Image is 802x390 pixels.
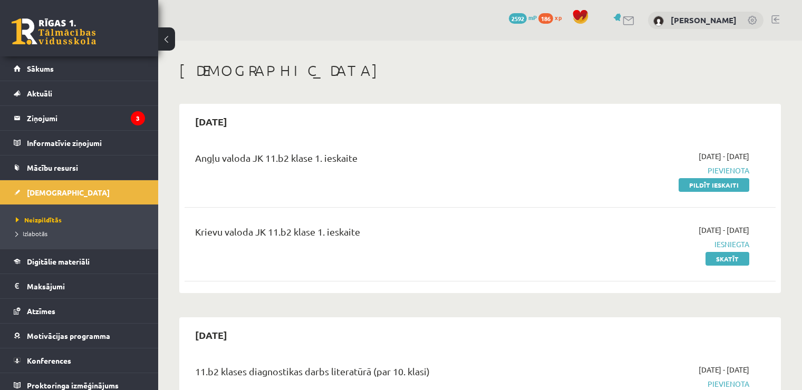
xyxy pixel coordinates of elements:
[12,18,96,45] a: Rīgas 1. Tālmācības vidusskola
[14,56,145,81] a: Sākums
[14,249,145,274] a: Digitālie materiāli
[27,89,52,98] span: Aktuāli
[14,180,145,204] a: [DEMOGRAPHIC_DATA]
[131,111,145,125] i: 3
[14,81,145,105] a: Aktuāli
[14,324,145,348] a: Motivācijas programma
[27,106,145,130] legend: Ziņojumi
[27,131,145,155] legend: Informatīvie ziņojumi
[671,15,737,25] a: [PERSON_NAME]
[575,378,749,389] span: Pievienota
[16,216,62,224] span: Neizpildītās
[195,151,559,170] div: Angļu valoda JK 11.b2 klase 1. ieskaite
[16,229,47,238] span: Izlabotās
[679,178,749,192] a: Pildīt ieskaiti
[14,131,145,155] a: Informatīvie ziņojumi
[699,364,749,375] span: [DATE] - [DATE]
[653,16,664,26] img: Jekaterina Larkina
[179,62,781,80] h1: [DEMOGRAPHIC_DATA]
[575,239,749,250] span: Iesniegta
[27,306,55,316] span: Atzīmes
[27,64,54,73] span: Sākums
[27,331,110,340] span: Motivācijas programma
[509,13,537,22] a: 2592 mP
[14,155,145,180] a: Mācību resursi
[27,356,71,365] span: Konferences
[538,13,553,24] span: 186
[27,188,110,197] span: [DEMOGRAPHIC_DATA]
[575,165,749,176] span: Pievienota
[185,109,238,134] h2: [DATE]
[14,348,145,373] a: Konferences
[27,381,119,390] span: Proktoringa izmēģinājums
[16,215,148,225] a: Neizpildītās
[14,274,145,298] a: Maksājumi
[16,229,148,238] a: Izlabotās
[555,13,562,22] span: xp
[27,257,90,266] span: Digitālie materiāli
[14,299,145,323] a: Atzīmes
[27,274,145,298] legend: Maksājumi
[195,225,559,244] div: Krievu valoda JK 11.b2 klase 1. ieskaite
[699,225,749,236] span: [DATE] - [DATE]
[509,13,527,24] span: 2592
[706,252,749,266] a: Skatīt
[27,163,78,172] span: Mācību resursi
[195,364,559,384] div: 11.b2 klases diagnostikas darbs literatūrā (par 10. klasi)
[528,13,537,22] span: mP
[538,13,567,22] a: 186 xp
[185,323,238,347] h2: [DATE]
[14,106,145,130] a: Ziņojumi3
[699,151,749,162] span: [DATE] - [DATE]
